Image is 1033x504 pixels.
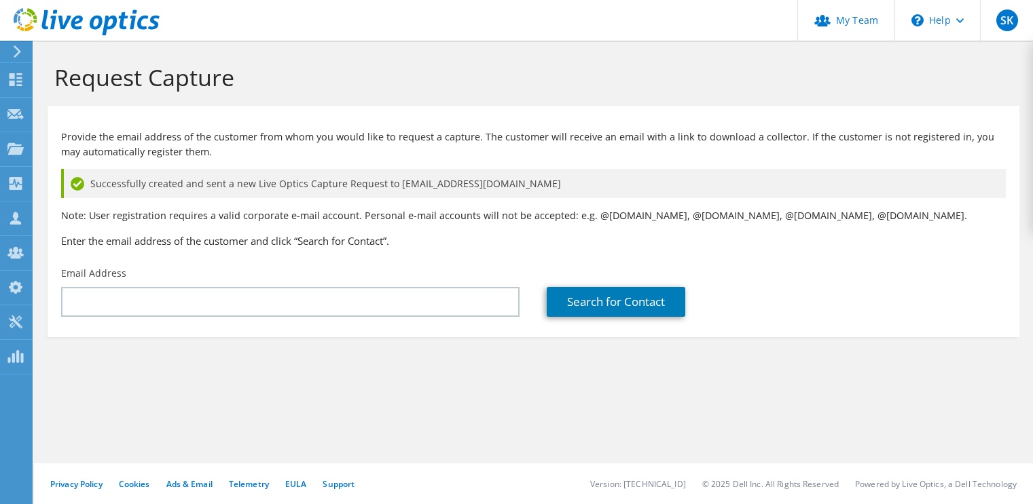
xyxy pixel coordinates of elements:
[54,63,1006,92] h1: Request Capture
[61,267,126,280] label: Email Address
[61,208,1006,223] p: Note: User registration requires a valid corporate e-mail account. Personal e-mail accounts will ...
[61,130,1006,159] p: Provide the email address of the customer from whom you would like to request a capture. The cust...
[50,478,103,490] a: Privacy Policy
[119,478,150,490] a: Cookies
[702,478,839,490] li: © 2025 Dell Inc. All Rights Reserved
[61,233,1006,248] h3: Enter the email address of the customer and click “Search for Contact”.
[229,478,269,490] a: Telemetry
[166,478,213,490] a: Ads & Email
[323,478,355,490] a: Support
[996,9,1018,31] span: SK
[590,478,686,490] li: Version: [TECHNICAL_ID]
[911,14,924,26] svg: \n
[285,478,306,490] a: EULA
[547,287,685,317] a: Search for Contact
[855,478,1017,490] li: Powered by Live Optics, a Dell Technology
[90,176,561,191] span: Successfully created and sent a new Live Optics Capture Request to [EMAIL_ADDRESS][DOMAIN_NAME]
